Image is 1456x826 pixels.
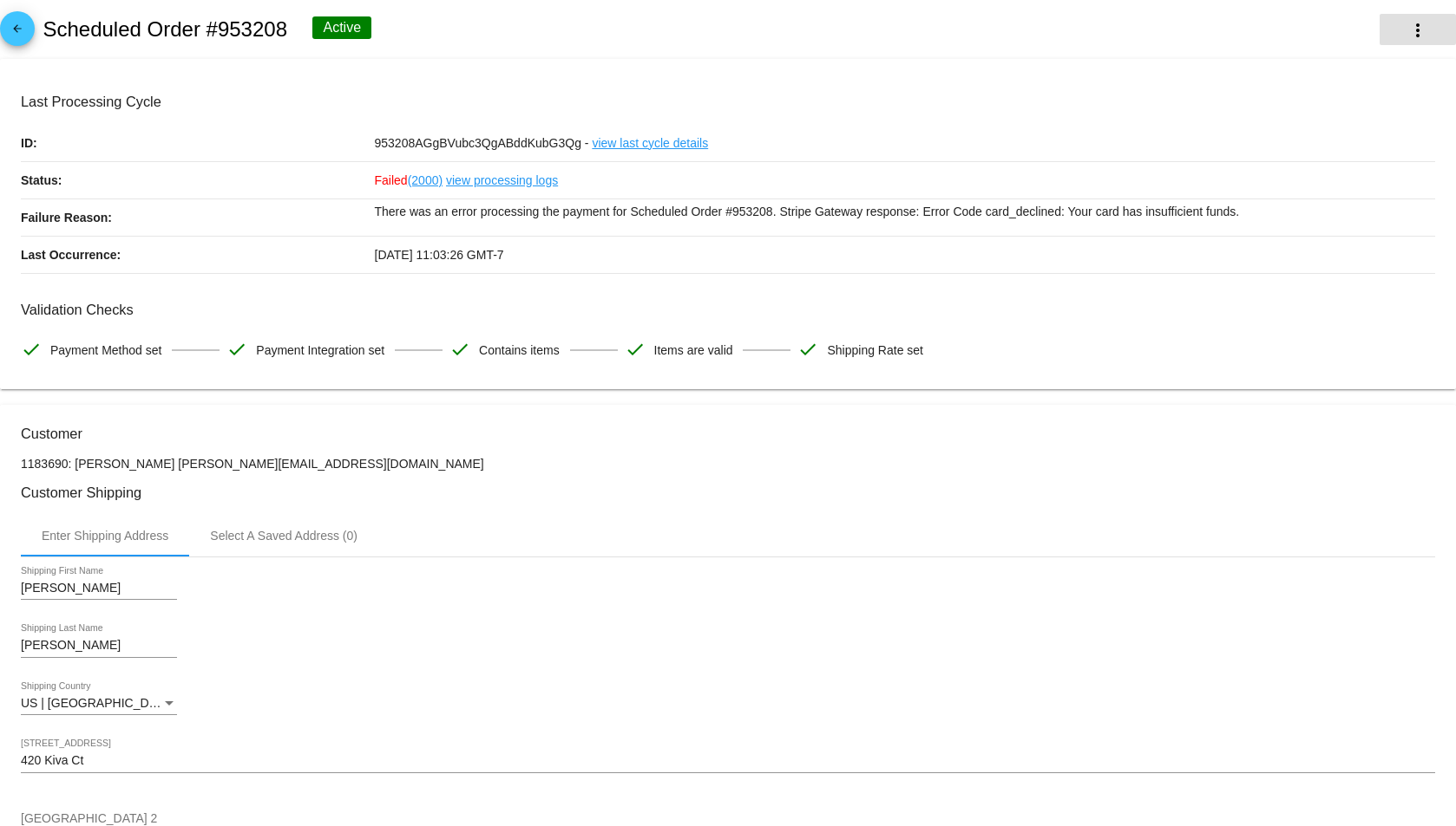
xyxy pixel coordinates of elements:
[256,332,384,368] span: Payment Integration set
[50,332,161,368] span: Payment Method set
[21,639,177,653] input: Shipping Last Name
[7,23,28,43] mat-icon: arrow_back
[21,94,1435,110] h3: Last Processing Cycle
[449,339,470,360] mat-icon: check
[375,136,589,150] span: 953208AGgBVubc3QgABddKubG3Qg -
[479,332,560,368] span: Contains items
[827,332,923,368] span: Shipping Rate set
[21,754,1435,768] input: Shipping Street 1
[210,529,357,543] div: Select A Saved Address (0)
[21,426,1435,442] h3: Customer
[21,302,1435,318] h3: Validation Checks
[226,339,247,360] mat-icon: check
[21,485,1435,501] h3: Customer Shipping
[797,339,818,360] mat-icon: check
[408,162,443,198] a: (2000)
[21,339,42,360] mat-icon: check
[654,332,733,368] span: Items are valid
[21,812,1435,826] input: Shipping Street 2
[43,17,287,42] h2: Scheduled Order #953208
[21,582,177,595] input: Shipping First Name
[592,125,708,161] a: view last cycle details
[42,529,168,543] div: Enter Shipping Address
[21,697,177,711] mat-select: Shipping Country
[375,199,1436,224] p: There was an error processing the payment for Scheduled Order #953208. Stripe Gateway response: E...
[21,237,375,273] p: Last Occurrence:
[21,125,375,161] p: ID:
[21,457,1435,471] p: 1183690: [PERSON_NAME] [PERSON_NAME][EMAIL_ADDRESS][DOMAIN_NAME]
[375,173,443,187] span: Failed
[625,339,646,360] mat-icon: check
[21,696,174,710] span: US | [GEOGRAPHIC_DATA]
[21,199,375,236] p: Failure Reason:
[446,162,558,198] a: view processing logs
[21,162,375,198] p: Status:
[1407,20,1428,41] mat-icon: more_vert
[312,16,371,39] div: Active
[375,248,504,262] span: [DATE] 11:03:26 GMT-7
